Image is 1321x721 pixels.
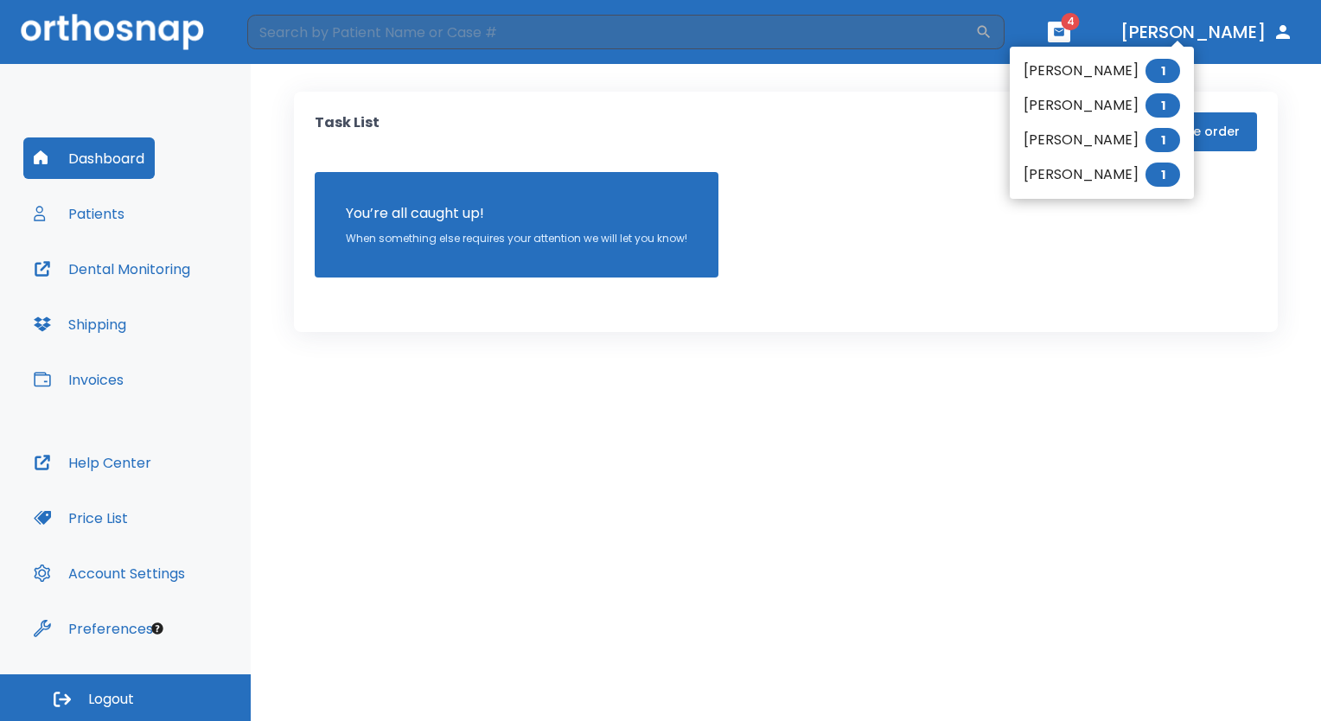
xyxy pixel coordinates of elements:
[1146,128,1180,152] span: 1
[1146,163,1180,187] span: 1
[1146,93,1180,118] span: 1
[1146,59,1180,83] span: 1
[1010,54,1194,88] li: [PERSON_NAME]
[1010,88,1194,123] li: [PERSON_NAME]
[1010,157,1194,192] li: [PERSON_NAME]
[1010,123,1194,157] li: [PERSON_NAME]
